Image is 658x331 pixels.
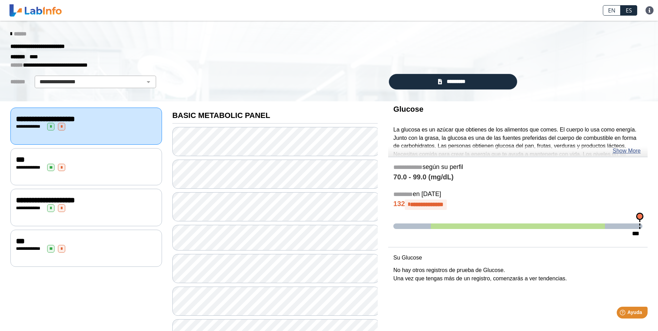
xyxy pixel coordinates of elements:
[603,5,621,16] a: EN
[393,190,642,198] h5: en [DATE]
[393,105,424,113] b: Glucose
[393,173,642,181] h4: 70.0 - 99.0 (mg/dL)
[596,304,650,323] iframe: Help widget launcher
[393,200,642,210] h4: 132
[393,126,642,176] p: La glucosa es un azúcar que obtienes de los alimentos que comes. El cuerpo lo usa como energía. J...
[393,266,642,283] p: No hay otros registros de prueba de Glucose. Una vez que tengas más de un registro, comenzarás a ...
[172,111,270,120] b: BASIC METABOLIC PANEL
[621,5,637,16] a: ES
[613,147,641,155] a: Show More
[393,254,642,262] p: Su Glucose
[393,163,642,171] h5: según su perfil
